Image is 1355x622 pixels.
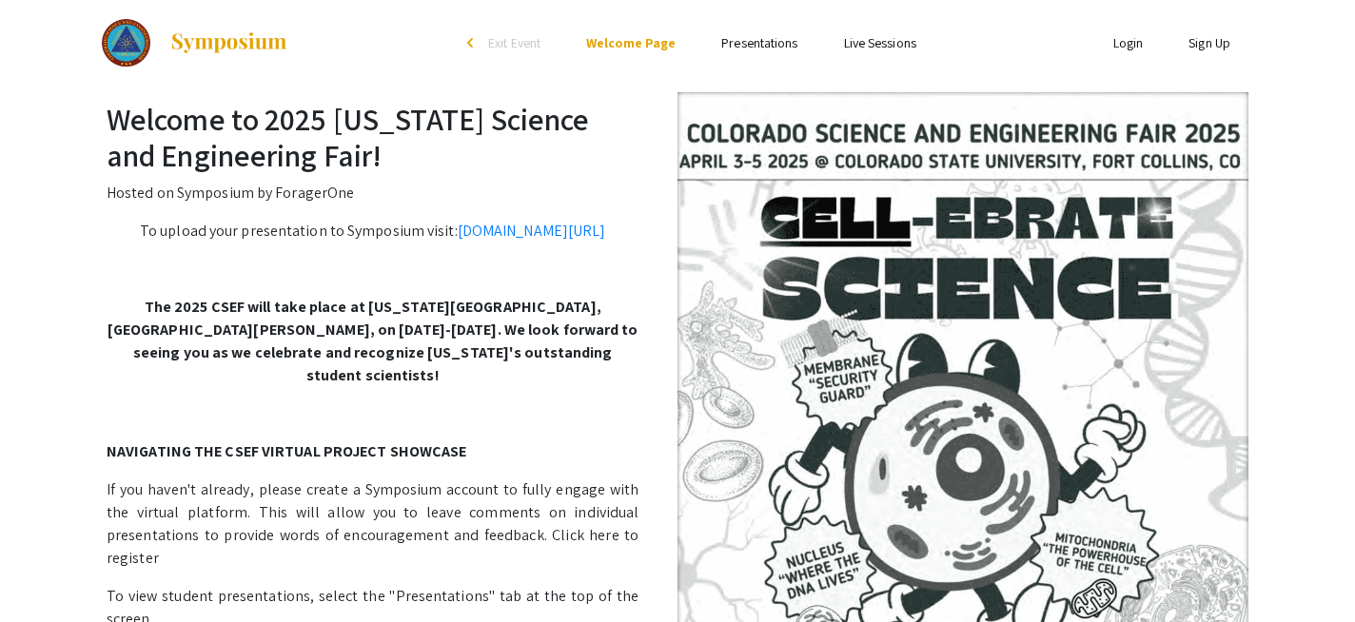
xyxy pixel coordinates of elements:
div: arrow_back_ios [467,37,479,49]
strong: The 2025 CSEF will take place at [US_STATE][GEOGRAPHIC_DATA], [GEOGRAPHIC_DATA][PERSON_NAME], on ... [108,297,638,385]
p: To upload your presentation to Symposium visit: [107,220,1248,243]
a: Sign Up [1188,34,1230,51]
a: Welcome Page [586,34,676,51]
a: Login [1113,34,1144,51]
img: Symposium by ForagerOne [169,31,288,54]
img: 2025 Colorado Science and Engineering Fair [102,19,150,67]
a: Presentations [721,34,797,51]
a: Live Sessions [844,34,916,51]
a: [DOMAIN_NAME][URL] [458,221,606,241]
a: 2025 Colorado Science and Engineering Fair [102,19,288,67]
iframe: Chat [14,536,81,608]
h2: Welcome to 2025 [US_STATE] Science and Engineering Fair! [107,101,1248,174]
span: Exit Event [488,34,540,51]
strong: NAVIGATING THE CSEF VIRTUAL PROJECT SHOWCASE [107,441,466,461]
p: If you haven't already, please create a Symposium account to fully engage with the virtual platfo... [107,478,1248,570]
p: Hosted on Symposium by ForagerOne [107,182,1248,204]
